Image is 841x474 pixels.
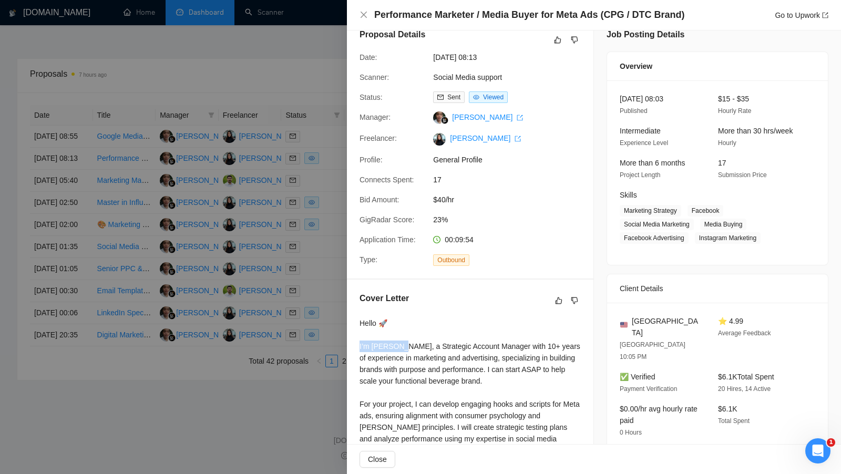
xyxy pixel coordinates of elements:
[620,373,655,381] span: ✅ Verified
[568,34,581,46] button: dislike
[607,28,684,41] h5: Job Posting Details
[551,34,564,46] button: like
[718,107,751,115] span: Hourly Rate
[447,94,460,101] span: Sent
[360,28,425,41] h5: Proposal Details
[360,113,391,121] span: Manager:
[433,236,440,243] span: clock-circle
[822,12,828,18] span: export
[517,115,523,121] span: export
[433,73,502,81] a: Social Media support
[515,136,521,142] span: export
[360,134,397,142] span: Freelancer:
[360,195,399,204] span: Bid Amount:
[718,329,771,337] span: Average Feedback
[620,205,681,217] span: Marketing Strategy
[433,254,469,266] span: Outbound
[360,73,389,81] span: Scanner:
[718,373,774,381] span: $6.1K Total Spent
[620,385,677,393] span: Payment Verification
[360,255,377,264] span: Type:
[632,315,701,338] span: [GEOGRAPHIC_DATA]
[374,8,684,22] h4: Performance Marketer / Media Buyer for Meta Ads (CPG / DTC Brand)
[620,171,660,179] span: Project Length
[827,438,835,447] span: 1
[360,451,395,468] button: Close
[688,205,724,217] span: Facebook
[568,294,581,307] button: dislike
[433,154,591,166] span: General Profile
[620,139,668,147] span: Experience Level
[718,95,749,103] span: $15 - $35
[620,60,652,72] span: Overview
[718,171,767,179] span: Submission Price
[620,429,642,436] span: 0 Hours
[620,405,698,425] span: $0.00/hr avg hourly rate paid
[718,317,743,325] span: ⭐ 4.99
[360,93,383,101] span: Status:
[555,296,562,305] span: like
[571,36,578,44] span: dislike
[360,53,377,61] span: Date:
[775,11,828,19] a: Go to Upworkexport
[620,321,628,328] img: 🇺🇸
[450,134,521,142] a: [PERSON_NAME] export
[718,139,736,147] span: Hourly
[571,296,578,305] span: dislike
[452,113,523,121] a: [PERSON_NAME] export
[718,417,750,425] span: Total Spent
[554,36,561,44] span: like
[360,215,414,224] span: GigRadar Score:
[433,133,446,146] img: c1c7KsybyvkLXI2-xx5qa0S7PDCNaTI8g4ftfghPwffZGJNbGY64ZUvh_51lO2-KRQ
[473,94,479,100] span: eye
[360,235,416,244] span: Application Time:
[620,159,685,167] span: More than 6 months
[620,232,689,244] span: Facebook Advertising
[441,117,448,124] img: gigradar-bm.png
[718,159,726,167] span: 17
[620,127,661,135] span: Intermediate
[620,274,815,303] div: Client Details
[360,176,414,184] span: Connects Spent:
[368,454,387,465] span: Close
[483,94,504,101] span: Viewed
[433,51,591,63] span: [DATE] 08:13
[620,219,694,230] span: Social Media Marketing
[433,174,591,186] span: 17
[360,292,409,305] h5: Cover Letter
[360,11,368,19] button: Close
[718,405,737,413] span: $6.1K
[552,294,565,307] button: like
[805,438,830,463] iframe: Intercom live chat
[360,11,368,19] span: close
[620,341,685,360] span: [GEOGRAPHIC_DATA] 10:05 PM
[620,95,663,103] span: [DATE] 08:03
[718,127,793,135] span: More than 30 hrs/week
[437,94,444,100] span: mail
[445,235,474,244] span: 00:09:54
[433,194,591,205] span: $40/hr
[620,107,648,115] span: Published
[360,156,383,164] span: Profile:
[700,219,747,230] span: Media Buying
[695,232,761,244] span: Instagram Marketing
[718,385,771,393] span: 20 Hires, 14 Active
[433,214,591,225] span: 23%
[620,191,637,199] span: Skills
